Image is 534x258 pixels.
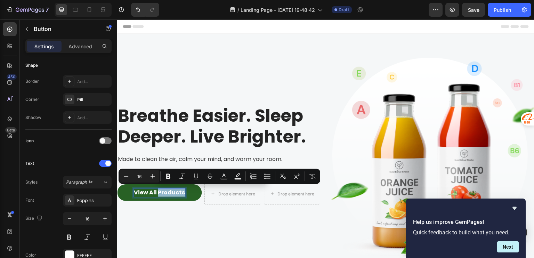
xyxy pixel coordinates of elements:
[117,19,534,258] iframe: Design area
[7,74,17,80] div: 450
[46,6,49,14] p: 7
[25,96,39,103] div: Corner
[25,197,34,203] div: Font
[25,78,39,84] div: Border
[160,172,197,177] div: Drop element here
[25,138,34,144] div: Icon
[413,204,519,252] div: Help us improve GemPages!
[77,79,110,85] div: Add...
[63,176,112,188] button: Paragraph 1*
[413,229,519,236] p: Quick feedback to build what you need.
[494,6,511,14] div: Publish
[241,6,315,14] span: Landing Page - [DATE] 19:48:42
[77,97,110,103] div: Pill
[25,62,38,68] div: Shape
[77,115,110,121] div: Add...
[25,179,38,185] div: Styles
[34,43,54,50] p: Settings
[119,169,320,184] div: Editor contextual toolbar
[339,7,349,13] span: Draft
[413,218,519,226] h2: Help us improve GemPages!
[497,241,519,252] button: Next question
[214,25,417,254] img: Alt Image
[66,179,92,185] span: Paragraph 1*
[25,214,44,223] div: Size
[131,3,159,17] div: Undo/Redo
[510,204,519,212] button: Hide survey
[237,6,239,14] span: /
[25,160,34,167] div: Text
[468,7,479,13] span: Save
[77,197,110,204] div: Poppins
[25,114,41,121] div: Shadow
[3,3,52,17] button: 7
[68,43,92,50] p: Advanced
[5,127,17,133] div: Beta
[488,3,517,17] button: Publish
[34,25,93,33] p: Button
[462,3,485,17] button: Save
